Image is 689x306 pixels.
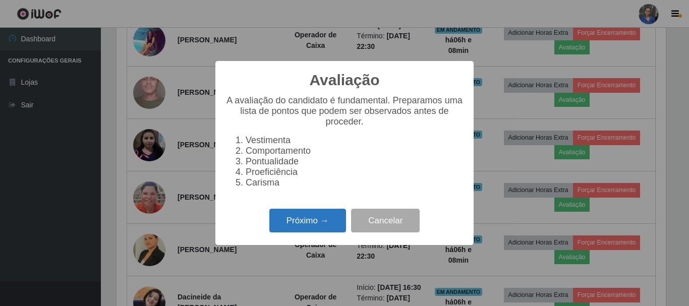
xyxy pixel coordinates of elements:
button: Próximo → [269,209,346,232]
li: Comportamento [246,146,464,156]
li: Proeficiência [246,167,464,177]
p: A avaliação do candidato é fundamental. Preparamos uma lista de pontos que podem ser observados a... [225,95,464,127]
h2: Avaliação [310,71,380,89]
li: Vestimenta [246,135,464,146]
li: Carisma [246,177,464,188]
li: Pontualidade [246,156,464,167]
button: Cancelar [351,209,420,232]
